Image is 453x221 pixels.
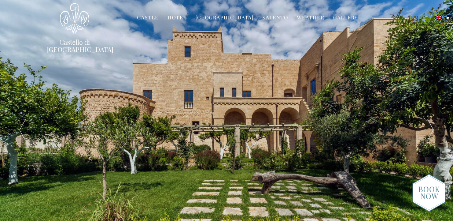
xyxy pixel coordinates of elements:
a: Hotel [167,14,187,22]
a: Castello di [GEOGRAPHIC_DATA] [47,38,102,53]
a: Castle [137,14,159,22]
img: Castello di Ugento [60,3,89,34]
img: English [435,15,442,20]
img: new-booknow.png [412,174,446,212]
a: Gallery [333,14,358,22]
a: Weather [297,14,324,22]
a: [GEOGRAPHIC_DATA] [195,14,254,22]
a: Salento [262,14,288,22]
